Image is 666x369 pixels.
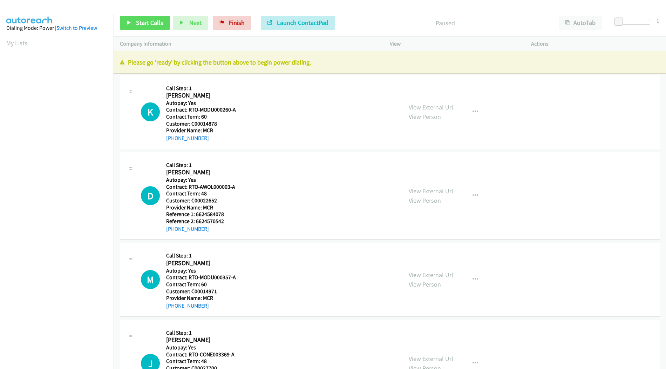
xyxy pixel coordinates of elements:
[141,102,160,121] h1: K
[120,40,377,48] p: Company Information
[166,288,239,295] h5: Customer: C00014971
[166,336,239,344] h2: [PERSON_NAME]
[409,271,453,279] a: View External Url
[120,58,660,67] p: Please go 'ready' by clicking the button above to begin power dialing.
[166,351,239,358] h5: Contract: RTO-CONE003369-A
[166,183,239,190] h5: Contract: RTO-AWOL000003-A
[166,106,239,113] h5: Contract: RTO-MODU000260-A
[409,103,453,111] a: View External Url
[166,92,239,100] h2: [PERSON_NAME]
[229,19,245,27] span: Finish
[141,270,160,289] div: The call is yet to be attempted
[166,252,239,259] h5: Call Step: 1
[166,120,239,127] h5: Customer: C00014878
[166,344,239,351] h5: Autopay: Yes
[141,186,160,205] h1: D
[166,85,239,92] h5: Call Step: 1
[166,204,239,211] h5: Provider Name: MCR
[189,19,202,27] span: Next
[345,18,546,28] p: Paused
[166,211,239,218] h5: Reference 1: 6624584078
[166,218,239,225] h5: Reference 2: 6624570542
[618,19,650,25] div: Delay between calls (in seconds)
[409,280,441,288] a: View Person
[213,16,251,30] a: Finish
[141,270,160,289] h1: M
[261,16,335,30] button: Launch ContactPad
[166,281,239,288] h5: Contract Term: 60
[409,355,453,363] a: View External Url
[277,19,328,27] span: Launch ContactPad
[173,16,208,30] button: Next
[390,40,518,48] p: View
[657,16,660,25] div: 0
[141,102,160,121] div: The call is yet to be attempted
[559,16,602,30] button: AutoTab
[56,25,97,31] a: Switch to Preview
[141,186,160,205] div: The call is yet to be attempted
[166,329,239,336] h5: Call Step: 1
[166,176,239,183] h5: Autopay: Yes
[166,302,209,309] a: [PHONE_NUMBER]
[6,24,107,32] div: Dialing Mode: Power |
[166,162,239,169] h5: Call Step: 1
[166,100,239,107] h5: Autopay: Yes
[166,358,239,365] h5: Contract Term: 48
[166,197,239,204] h5: Customer: C00022652
[409,196,441,204] a: View Person
[166,113,239,120] h5: Contract Term: 60
[166,267,239,274] h5: Autopay: Yes
[166,168,239,176] h2: [PERSON_NAME]
[409,187,453,195] a: View External Url
[166,259,239,267] h2: [PERSON_NAME]
[409,113,441,121] a: View Person
[166,190,239,197] h5: Contract Term: 48
[166,226,209,232] a: [PHONE_NUMBER]
[531,40,660,48] p: Actions
[166,274,239,281] h5: Contract: RTO-MODU000357-A
[6,39,27,47] a: My Lists
[166,135,209,141] a: [PHONE_NUMBER]
[166,127,239,134] h5: Provider Name: MCR
[166,295,239,302] h5: Provider Name: MCR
